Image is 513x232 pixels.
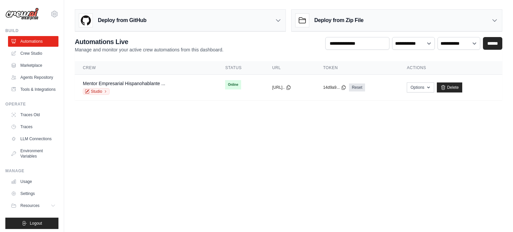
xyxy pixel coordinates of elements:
[314,16,363,24] h3: Deploy from Zip File
[8,36,58,47] a: Automations
[5,28,58,33] div: Build
[83,81,165,86] a: Mentor Empresarial Hispanohablante ...
[437,82,463,92] a: Delete
[30,221,42,226] span: Logout
[349,83,365,91] a: Reset
[5,101,58,107] div: Operate
[8,60,58,71] a: Marketplace
[8,72,58,83] a: Agents Repository
[75,37,223,46] h2: Automations Live
[75,46,223,53] p: Manage and monitor your active crew automations from this dashboard.
[20,203,39,208] span: Resources
[264,61,315,75] th: URL
[8,109,58,120] a: Traces Old
[8,48,58,59] a: Crew Studio
[8,134,58,144] a: LLM Connections
[8,146,58,162] a: Environment Variables
[399,61,502,75] th: Actions
[5,168,58,174] div: Manage
[8,200,58,211] button: Resources
[83,88,110,95] a: Studio
[75,61,217,75] th: Crew
[217,61,264,75] th: Status
[5,8,39,20] img: Logo
[8,84,58,95] a: Tools & Integrations
[8,176,58,187] a: Usage
[5,218,58,229] button: Logout
[323,85,346,90] button: 14d9a9...
[407,82,434,92] button: Options
[79,14,93,27] img: GitHub Logo
[98,16,146,24] h3: Deploy from GitHub
[8,188,58,199] a: Settings
[315,61,399,75] th: Token
[8,122,58,132] a: Traces
[225,80,241,89] span: Online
